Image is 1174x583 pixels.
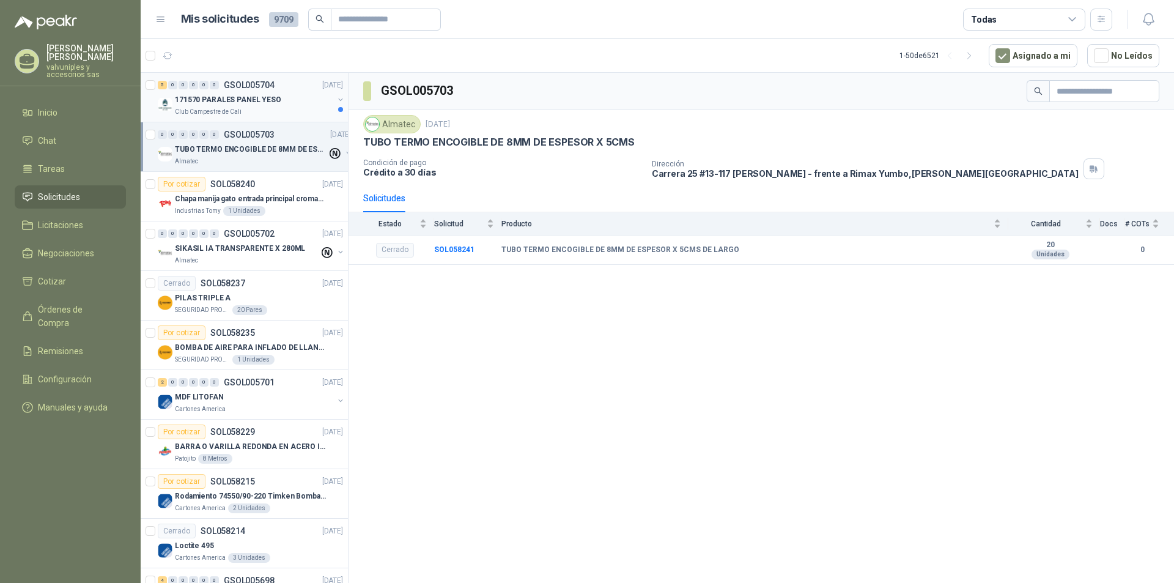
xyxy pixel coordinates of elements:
[224,378,275,387] p: GSOL005701
[179,130,188,139] div: 0
[158,325,205,340] div: Por cotizar
[15,101,126,124] a: Inicio
[158,229,167,238] div: 0
[189,378,198,387] div: 0
[38,106,57,119] span: Inicio
[158,474,205,489] div: Por cotizar
[38,344,83,358] span: Remisiones
[232,305,267,315] div: 20 Pares
[426,119,450,130] p: [DATE]
[652,160,1079,168] p: Dirección
[158,177,205,191] div: Por cotizar
[363,158,642,167] p: Condición de pago
[201,279,245,288] p: SOL058237
[38,373,92,386] span: Configuración
[158,543,172,558] img: Company Logo
[175,94,281,106] p: 171570 PARALES PANEL YESO
[141,420,348,469] a: Por cotizarSOL058229[DATE] Company LogoBARRA O VARILLA REDONDA EN ACERO INOXIDABLE DE 2" O 50 MMP...
[141,519,348,568] a: CerradoSOL058214[DATE] Company LogoLoctite 495Cartones America3 Unidades
[322,327,343,339] p: [DATE]
[46,44,126,61] p: [PERSON_NAME] [PERSON_NAME]
[158,494,172,508] img: Company Logo
[1008,212,1100,235] th: Cantidad
[141,172,348,221] a: Por cotizarSOL058240[DATE] Company LogoChapa manija gato entrada principal cromado mate llave de ...
[322,179,343,190] p: [DATE]
[158,295,172,310] img: Company Logo
[175,292,231,304] p: PILAS TRIPLE A
[141,321,348,370] a: Por cotizarSOL058235[DATE] Company LogoBOMBA DE AIRE PARA INFLADO DE LLANTAS DE BICICLETASEGURIDA...
[322,228,343,240] p: [DATE]
[158,81,167,89] div: 5
[179,378,188,387] div: 0
[210,329,255,337] p: SOL058235
[168,81,177,89] div: 0
[15,214,126,237] a: Licitaciones
[363,191,405,205] div: Solicitudes
[349,212,434,235] th: Estado
[158,276,196,291] div: Cerrado
[322,525,343,537] p: [DATE]
[175,553,226,563] p: Cartones America
[175,243,305,254] p: SIKASIL IA TRANSPARENTE X 280ML
[175,355,230,365] p: SEGURIDAD PROVISER LTDA
[199,130,209,139] div: 0
[322,426,343,438] p: [DATE]
[158,395,172,409] img: Company Logo
[376,243,414,258] div: Cerrado
[189,130,198,139] div: 0
[434,245,474,254] a: SOL058241
[366,117,379,131] img: Company Logo
[322,278,343,289] p: [DATE]
[989,44,1077,67] button: Asignado a mi
[501,245,739,255] b: TUBO TERMO ENCOGIBLE DE 8MM DE ESPESOR X 5CMS DE LARGO
[175,256,198,266] p: Almatec
[228,503,270,513] div: 2 Unidades
[224,130,275,139] p: GSOL005703
[158,147,172,162] img: Company Logo
[175,491,327,502] p: Rodamiento 74550/90-220 Timken BombaVG40
[38,275,66,288] span: Cotizar
[501,220,991,228] span: Producto
[38,218,83,232] span: Licitaciones
[175,305,230,315] p: SEGURIDAD PROVISER LTDA
[175,540,214,552] p: Loctite 495
[198,454,232,464] div: 8 Metros
[175,404,226,414] p: Cartones America
[38,247,94,260] span: Negociaciones
[175,157,198,166] p: Almatec
[1087,44,1159,67] button: No Leídos
[175,392,224,403] p: MDF LITOFAN
[1125,212,1174,235] th: # COTs
[175,342,327,354] p: BOMBA DE AIRE PARA INFLADO DE LLANTAS DE BICICLETA
[38,401,108,414] span: Manuales y ayuda
[141,469,348,519] a: Por cotizarSOL058215[DATE] Company LogoRodamiento 74550/90-220 Timken BombaVG40Cartones America2 ...
[210,229,219,238] div: 0
[141,271,348,321] a: CerradoSOL058237[DATE] Company LogoPILAS TRIPLE ASEGURIDAD PROVISER LTDA20 Pares
[38,134,56,147] span: Chat
[175,503,226,513] p: Cartones America
[363,167,642,177] p: Crédito a 30 días
[322,476,343,488] p: [DATE]
[322,80,343,91] p: [DATE]
[199,378,209,387] div: 0
[158,196,172,211] img: Company Logo
[381,81,455,100] h3: GSOL005703
[15,396,126,419] a: Manuales y ayuda
[15,270,126,293] a: Cotizar
[201,527,245,535] p: SOL058214
[158,226,345,266] a: 0 0 0 0 0 0 GSOL005702[DATE] Company LogoSIKASIL IA TRANSPARENTE X 280MLAlmatec
[38,303,114,330] span: Órdenes de Compra
[175,144,327,155] p: TUBO TERMO ENCOGIBLE DE 8MM DE ESPESOR X 5CMS
[363,115,421,133] div: Almatec
[158,524,196,538] div: Cerrado
[1032,250,1069,259] div: Unidades
[175,107,242,117] p: Club Campestre de Cali
[158,127,353,166] a: 0 0 0 0 0 0 GSOL005703[DATE] Company LogoTUBO TERMO ENCOGIBLE DE 8MM DE ESPESOR X 5CMSAlmatec
[652,168,1079,179] p: Carrera 25 #13-117 [PERSON_NAME] - frente a Rimax Yumbo , [PERSON_NAME][GEOGRAPHIC_DATA]
[158,97,172,112] img: Company Logo
[189,229,198,238] div: 0
[158,425,205,439] div: Por cotizar
[232,355,275,365] div: 1 Unidades
[175,454,196,464] p: Patojito
[210,180,255,188] p: SOL058240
